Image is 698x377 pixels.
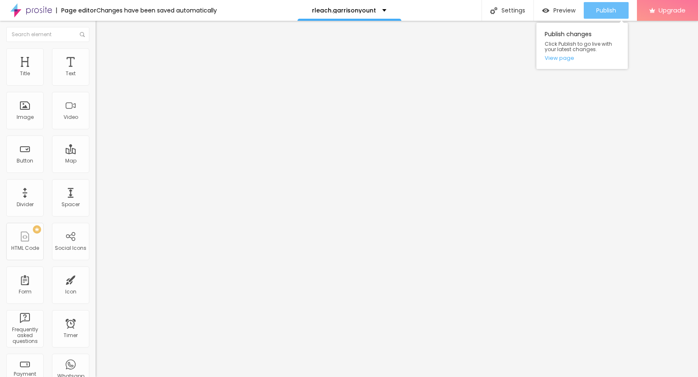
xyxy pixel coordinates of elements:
div: Image [17,114,34,120]
div: Icon [65,289,76,295]
div: Frequently asked questions [8,327,41,345]
div: Title [20,71,30,76]
span: Upgrade [659,7,686,14]
iframe: Editor [96,21,698,377]
img: view-1.svg [542,7,549,14]
div: Text [66,71,76,76]
p: rleach.garrisonyount [312,7,376,13]
div: Map [65,158,76,164]
div: Publish changes [536,23,628,69]
div: Spacer [61,202,80,207]
span: Publish [596,7,616,14]
div: Form [19,289,32,295]
div: Social Icons [55,245,86,251]
span: Preview [553,7,575,14]
div: Button [17,158,33,164]
img: Icone [490,7,497,14]
button: Preview [534,2,584,19]
span: Click Publish to go live with your latest changes. [545,41,619,52]
div: Timer [64,333,78,338]
div: HTML Code [11,245,39,251]
div: Page editor [56,7,96,13]
input: Search element [6,27,89,42]
a: View page [545,55,619,61]
div: Changes have been saved automatically [96,7,217,13]
div: Divider [17,202,34,207]
img: Icone [80,32,85,37]
button: Publish [584,2,629,19]
div: Video [64,114,78,120]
